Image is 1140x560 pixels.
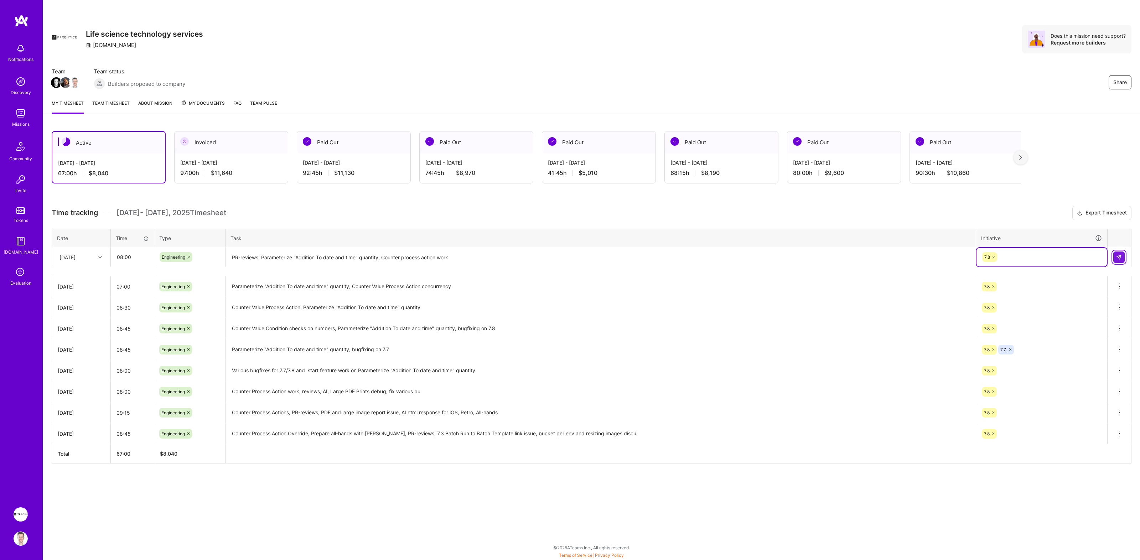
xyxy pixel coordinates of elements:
[947,169,969,177] span: $10,860
[162,254,185,260] span: Engineering
[297,131,410,153] div: Paid Out
[984,284,990,289] span: 7.8
[559,553,624,558] span: |
[58,430,105,437] div: [DATE]
[984,410,990,415] span: 7.8
[111,382,154,401] input: HH:MM
[111,361,154,380] input: HH:MM
[16,207,25,214] img: tokens
[670,159,772,166] div: [DATE] - [DATE]
[180,137,189,146] img: Invoiced
[916,159,1017,166] div: [DATE] - [DATE]
[69,77,80,88] img: Team Member Avatar
[226,340,975,359] textarea: Parameterize "Addition To date and time" quantity, bugfixing on 7.7
[58,388,105,395] div: [DATE]
[984,347,990,352] span: 7.8
[916,169,1017,177] div: 90:30 h
[1019,155,1022,160] img: right
[10,279,31,287] div: Evaluation
[1113,79,1127,86] span: Share
[548,137,556,146] img: Paid Out
[108,80,185,88] span: Builders proposed to company
[334,169,354,177] span: $11,130
[226,382,975,401] textarea: Counter Process Action work, reviews, AI, Large PDF Prints debug, fix various bu
[58,170,159,177] div: 67:00 h
[211,169,232,177] span: $11,640
[226,424,975,444] textarea: Counter Process Action Override, Prepare all-hands with [PERSON_NAME], PR-reviews, 7.3 Batch Run ...
[111,277,154,296] input: HH:MM
[62,138,70,146] img: Active
[161,347,185,352] span: Engineering
[175,131,288,153] div: Invoiced
[180,169,282,177] div: 97:00 h
[226,361,975,380] textarea: Various bugfixes for 7.7/7.8 and start feature work on Parameterize "Addition To date and time" q...
[670,169,772,177] div: 68:15 h
[70,77,79,89] a: Team Member Avatar
[12,138,29,155] img: Community
[58,159,159,167] div: [DATE] - [DATE]
[984,368,990,373] span: 7.8
[303,159,405,166] div: [DATE] - [DATE]
[14,74,28,89] img: discovery
[160,451,177,457] span: $ 8,040
[701,169,720,177] span: $8,190
[793,159,895,166] div: [DATE] - [DATE]
[425,159,527,166] div: [DATE] - [DATE]
[111,319,154,338] input: HH:MM
[984,305,990,310] span: 7.8
[14,106,28,120] img: teamwork
[579,169,597,177] span: $5,010
[425,137,434,146] img: Paid Out
[984,389,990,394] span: 7.8
[111,340,154,359] input: HH:MM
[14,14,28,27] img: logo
[43,539,1140,556] div: © 2025 ATeams Inc., All rights reserved.
[59,253,76,261] div: [DATE]
[86,30,203,38] h3: Life science technology services
[1113,252,1125,263] div: null
[111,444,154,463] th: 67:00
[94,68,185,75] span: Team status
[180,159,282,166] div: [DATE] - [DATE]
[250,99,277,114] a: Team Pulse
[161,431,185,436] span: Engineering
[92,99,130,114] a: Team timesheet
[161,284,185,289] span: Engineering
[425,169,527,177] div: 74:45 h
[1000,347,1007,352] span: 7.7.
[670,137,679,146] img: Paid Out
[233,99,242,114] a: FAQ
[226,248,975,267] textarea: PR-reviews, Parameterize "Addition To date and time" quantity, Counter process action work
[910,131,1023,153] div: Paid Out
[14,507,28,522] img: Apprentice: Life science technology services
[8,56,33,63] div: Notifications
[226,298,975,317] textarea: Counter Value Process Action, Parameterize "Addition To date and time" quantity
[1116,254,1122,260] img: Submit
[303,137,311,146] img: Paid Out
[14,234,28,248] img: guide book
[181,99,225,114] a: My Documents
[787,131,901,153] div: Paid Out
[116,234,149,242] div: Time
[984,431,990,436] span: 7.8
[181,99,225,107] span: My Documents
[665,131,778,153] div: Paid Out
[14,266,27,279] i: icon SelectionTeam
[984,254,990,260] span: 7.8
[52,229,111,247] th: Date
[916,137,924,146] img: Paid Out
[111,248,154,266] input: HH:MM
[154,229,226,247] th: Type
[14,41,28,56] img: bell
[51,77,62,88] img: Team Member Avatar
[12,532,30,546] a: User Avatar
[793,137,802,146] img: Paid Out
[161,410,185,415] span: Engineering
[984,326,990,331] span: 7.8
[111,403,154,422] input: HH:MM
[86,42,92,48] i: icon CompanyGray
[161,368,185,373] span: Engineering
[161,305,185,310] span: Engineering
[11,89,31,96] div: Discovery
[303,169,405,177] div: 92:45 h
